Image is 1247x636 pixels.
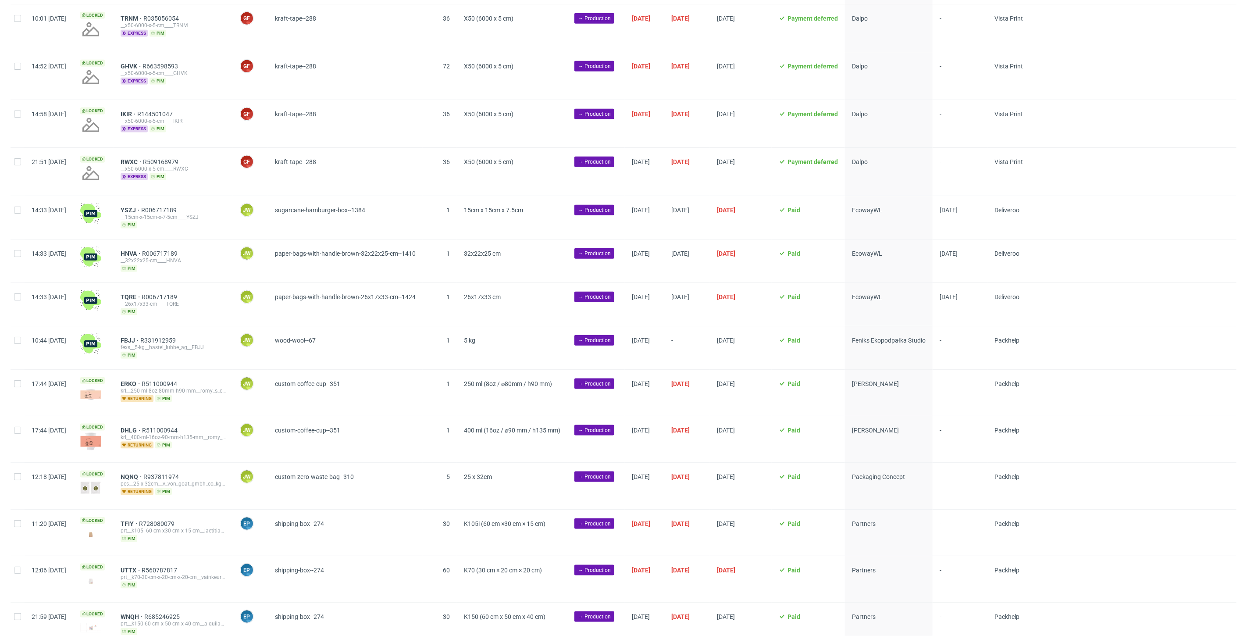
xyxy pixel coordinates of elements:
[717,613,735,620] span: [DATE]
[121,480,226,487] div: pcs__25-x-32cm__v_von_goat_gmbh_co_kg__NQNQ
[121,395,153,402] span: returning
[443,15,450,22] span: 36
[994,250,1019,257] span: Deliveroo
[142,380,179,387] span: R511000944
[142,293,179,300] a: R006717189
[241,204,253,216] figcaption: JW
[140,337,178,344] a: R331912959
[464,158,513,165] span: X50 (6000 x 5 cm)
[446,207,450,214] span: 1
[143,63,180,70] span: R663598593
[121,380,142,387] a: ERKO
[275,473,354,480] span: custom-zero-waste-bag--310
[464,337,475,344] span: 5 kg
[32,337,66,344] span: 10:44 [DATE]
[80,389,101,400] img: version_two_editor_design
[275,63,316,70] span: kraft-tape--288
[241,156,253,168] figcaption: GF
[150,78,166,85] span: pim
[121,111,137,118] a: IKIR
[464,63,513,70] span: X50 (6000 x 5 cm)
[32,380,66,387] span: 17:44 [DATE]
[275,15,316,22] span: kraft-tape--288
[787,567,800,574] span: Paid
[852,473,905,480] span: Packaging Concept
[241,108,253,120] figcaption: GF
[717,293,735,300] span: [DATE]
[32,473,66,480] span: 12:18 [DATE]
[275,293,416,300] span: paper-bags-with-handle-brown-26x17x33-cm--1424
[80,114,101,136] img: no_design.png
[121,293,142,300] a: TQRE
[632,63,650,70] span: [DATE]
[275,567,324,574] span: shipping-box--274
[121,222,137,229] span: pim
[121,214,226,221] div: __15cm-x-15cm-x-7-5cm____YSZJ
[80,163,101,184] img: no_design.png
[578,158,611,166] span: → Production
[275,427,340,434] span: custom-coffee-cup--351
[121,520,139,527] a: TFIY
[717,15,735,22] span: [DATE]
[121,613,144,620] a: WNQH
[787,15,838,22] span: Payment deferred
[143,15,181,22] span: R035056054
[578,62,611,70] span: → Production
[852,567,876,574] span: Partners
[121,567,142,574] a: UTTX
[787,337,800,344] span: Paid
[787,293,800,300] span: Paid
[80,482,101,494] img: version_two_editor_design.png
[141,207,178,214] a: R006717189
[632,337,650,344] span: [DATE]
[241,564,253,576] figcaption: EP
[994,337,1019,344] span: Packhelp
[994,293,1019,300] span: Deliveroo
[121,308,137,315] span: pim
[32,520,66,527] span: 11:20 [DATE]
[121,434,226,441] div: krl__400-ml-16oz-90-mm-h135-mm__romy_s_cafe__DHLG
[994,207,1019,214] span: Deliveroo
[80,424,105,431] span: Locked
[241,378,253,390] figcaption: JW
[446,380,450,387] span: 1
[121,30,148,37] span: express
[578,336,611,344] span: → Production
[121,488,153,495] span: returning
[241,12,253,25] figcaption: GF
[994,380,1019,387] span: Packhelp
[578,293,611,301] span: → Production
[143,158,180,165] a: R509168979
[155,488,172,495] span: pim
[464,111,513,118] span: X50 (6000 x 5 cm)
[143,473,181,480] a: R937811974
[121,337,140,344] span: FBJJ
[852,250,882,257] span: EcowayWL
[671,337,703,359] span: -
[717,380,735,387] span: [DATE]
[80,107,105,114] span: Locked
[121,165,226,172] div: __x50-6000-x-5-cm____RWXC
[275,520,324,527] span: shipping-box--274
[717,158,735,165] span: [DATE]
[80,19,101,40] img: no_design.png
[80,564,105,571] span: Locked
[32,111,66,118] span: 14:58 [DATE]
[717,63,735,70] span: [DATE]
[80,575,101,587] img: version_two_editor_design
[443,63,450,70] span: 72
[446,337,450,344] span: 1
[994,613,1019,620] span: Packhelp
[32,207,66,214] span: 14:33 [DATE]
[32,567,66,574] span: 12:06 [DATE]
[241,247,253,260] figcaption: JW
[144,613,182,620] a: R685246925
[464,613,545,620] span: K150 (60 cm x 50 cm x 40 cm)
[80,432,101,450] img: version_two_editor_design
[787,613,800,620] span: Paid
[32,613,66,620] span: 21:59 [DATE]
[671,613,690,620] span: [DATE]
